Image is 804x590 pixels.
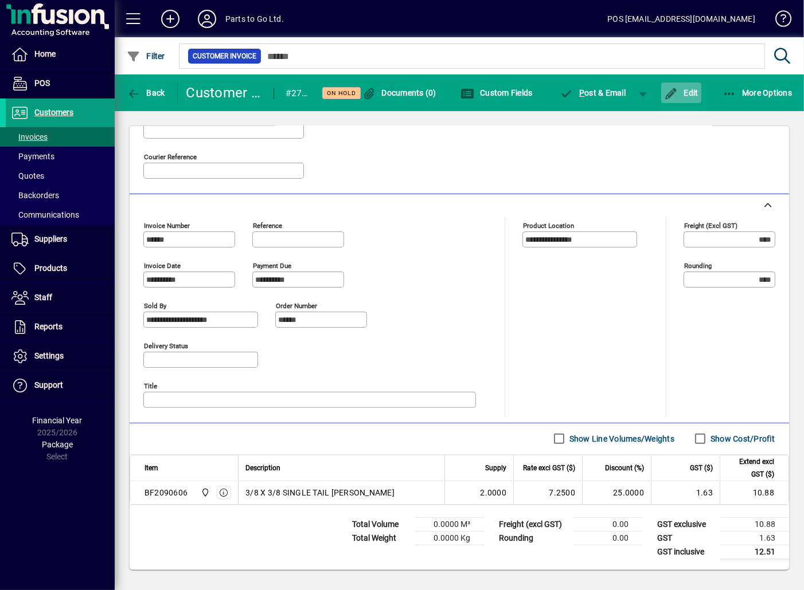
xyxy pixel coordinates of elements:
[225,10,284,28] div: Parts to Go Ltd.
[362,88,436,97] span: Documents (0)
[664,88,698,97] span: Edit
[493,517,573,531] td: Freight (excl GST)
[286,84,308,103] div: #276910
[6,205,115,225] a: Communications
[6,69,115,98] a: POS
[33,416,83,425] span: Financial Year
[189,9,225,29] button: Profile
[34,351,64,360] span: Settings
[605,462,644,474] span: Discount (%)
[6,166,115,186] a: Quotes
[186,84,262,102] div: Customer Invoice
[415,517,484,531] td: 0.0000 M³
[34,78,50,88] span: POS
[493,531,573,545] td: Rounding
[276,301,317,309] mat-label: Order number
[152,9,189,29] button: Add
[144,221,190,229] mat-label: Invoice number
[708,433,775,445] label: Show Cost/Profit
[127,52,165,61] span: Filter
[6,313,115,341] a: Reports
[144,341,188,349] mat-label: Delivery status
[34,49,56,58] span: Home
[42,440,73,449] span: Package
[127,88,165,97] span: Back
[554,82,632,103] button: Post & Email
[651,517,720,531] td: GST exclusive
[720,481,789,504] td: 10.88
[607,10,755,28] div: POS [EMAIL_ADDRESS][DOMAIN_NAME]
[34,293,52,302] span: Staff
[573,517,642,531] td: 0.00
[458,82,536,103] button: Custom Fields
[523,462,575,474] span: Rate excl GST ($)
[661,82,701,103] button: Edit
[34,108,73,117] span: Customers
[245,487,395,498] span: 3/8 X 3/8 SINGLE TAIL [PERSON_NAME]
[651,481,720,504] td: 1.63
[690,462,713,474] span: GST ($)
[560,88,626,97] span: ost & Email
[245,462,280,474] span: Description
[144,261,181,269] mat-label: Invoice date
[11,152,54,161] span: Payments
[346,517,415,531] td: Total Volume
[6,147,115,166] a: Payments
[346,531,415,545] td: Total Weight
[145,462,158,474] span: Item
[34,263,67,273] span: Products
[193,50,256,62] span: Customer Invoice
[651,531,720,545] td: GST
[481,487,507,498] span: 2.0000
[684,261,712,269] mat-label: Rounding
[144,152,197,160] mat-label: Courier Reference
[727,455,774,481] span: Extend excl GST ($)
[6,225,115,254] a: Suppliers
[485,462,506,474] span: Supply
[582,481,651,504] td: 25.0000
[6,371,115,400] a: Support
[327,89,356,97] span: On hold
[6,127,115,147] a: Invoices
[6,284,115,312] a: Staff
[124,46,168,66] button: Filter
[124,82,168,103] button: Back
[720,82,795,103] button: More Options
[253,221,282,229] mat-label: Reference
[567,433,674,445] label: Show Line Volumes/Weights
[6,254,115,283] a: Products
[720,517,789,531] td: 10.88
[523,221,574,229] mat-label: Product location
[253,261,291,269] mat-label: Payment due
[6,40,115,69] a: Home
[11,171,44,180] span: Quotes
[460,88,533,97] span: Custom Fields
[144,301,166,309] mat-label: Sold by
[6,342,115,371] a: Settings
[720,545,789,559] td: 12.51
[34,380,63,390] span: Support
[723,88,793,97] span: More Options
[359,82,439,103] button: Documents (0)
[11,191,59,200] span: Backorders
[684,221,737,229] mat-label: Freight (excl GST)
[115,82,178,103] app-page-header-button: Back
[720,531,789,545] td: 1.63
[6,186,115,205] a: Backorders
[34,322,63,331] span: Reports
[198,486,211,499] span: DAE - Bulk Store
[11,210,79,219] span: Communications
[145,487,188,498] div: BF2090606
[415,531,484,545] td: 0.0000 Kg
[651,545,720,559] td: GST inclusive
[11,132,48,141] span: Invoices
[579,88,584,97] span: P
[573,531,642,545] td: 0.00
[34,234,67,243] span: Suppliers
[767,2,790,40] a: Knowledge Base
[521,487,575,498] div: 7.2500
[144,381,157,390] mat-label: Title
